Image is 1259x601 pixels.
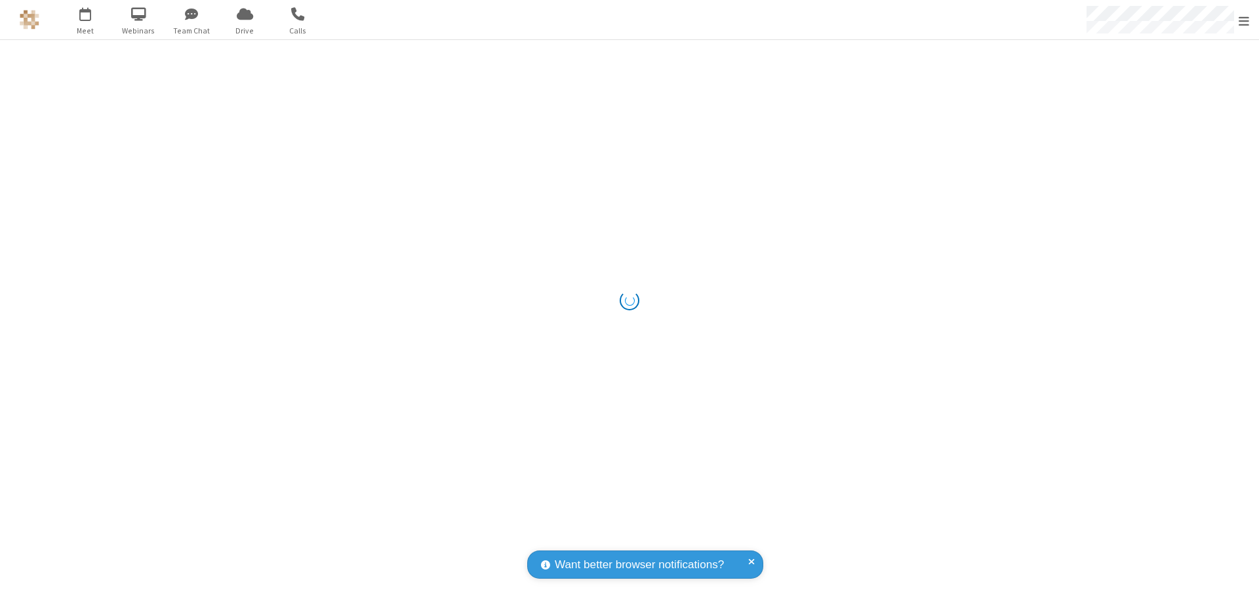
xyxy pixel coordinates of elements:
[555,556,724,573] span: Want better browser notifications?
[167,25,216,37] span: Team Chat
[220,25,270,37] span: Drive
[61,25,110,37] span: Meet
[114,25,163,37] span: Webinars
[273,25,323,37] span: Calls
[20,10,39,30] img: QA Selenium DO NOT DELETE OR CHANGE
